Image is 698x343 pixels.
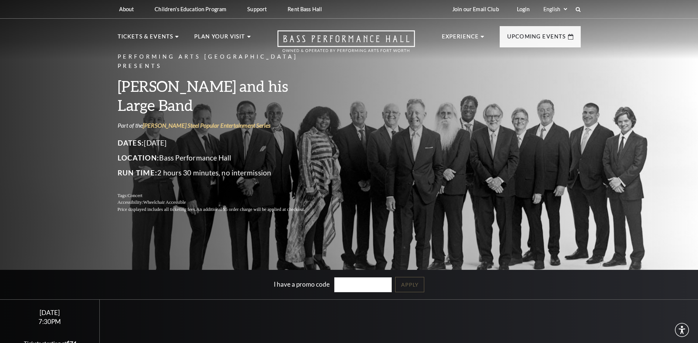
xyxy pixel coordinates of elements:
[118,153,159,162] span: Location:
[274,280,330,288] label: I have a promo code
[288,6,322,12] p: Rent Bass Hall
[542,6,568,13] select: Select:
[442,32,479,46] p: Experience
[247,6,267,12] p: Support
[118,32,174,46] p: Tickets & Events
[118,138,144,147] span: Dates:
[118,206,323,213] p: Price displayed includes all ticketing fees.
[118,192,323,199] p: Tags:
[143,200,186,205] span: Wheelchair Accessible
[118,167,323,179] p: 2 hours 30 minutes, no intermission
[118,121,323,130] p: Part of the
[507,32,566,46] p: Upcoming Events
[9,318,91,325] div: 7:30PM
[118,168,158,177] span: Run Time:
[143,122,270,129] a: [PERSON_NAME] Steel Popular Entertainment Series
[118,77,323,115] h3: [PERSON_NAME] and his Large Band
[127,193,142,198] span: Concert
[194,32,245,46] p: Plan Your Visit
[119,6,134,12] p: About
[118,137,323,149] p: [DATE]
[118,52,323,71] p: Performing Arts [GEOGRAPHIC_DATA] Presents
[155,6,226,12] p: Children's Education Program
[118,199,323,206] p: Accessibility:
[196,207,305,212] span: An additional $5 order charge will be applied at checkout.
[9,309,91,317] div: [DATE]
[118,152,323,164] p: Bass Performance Hall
